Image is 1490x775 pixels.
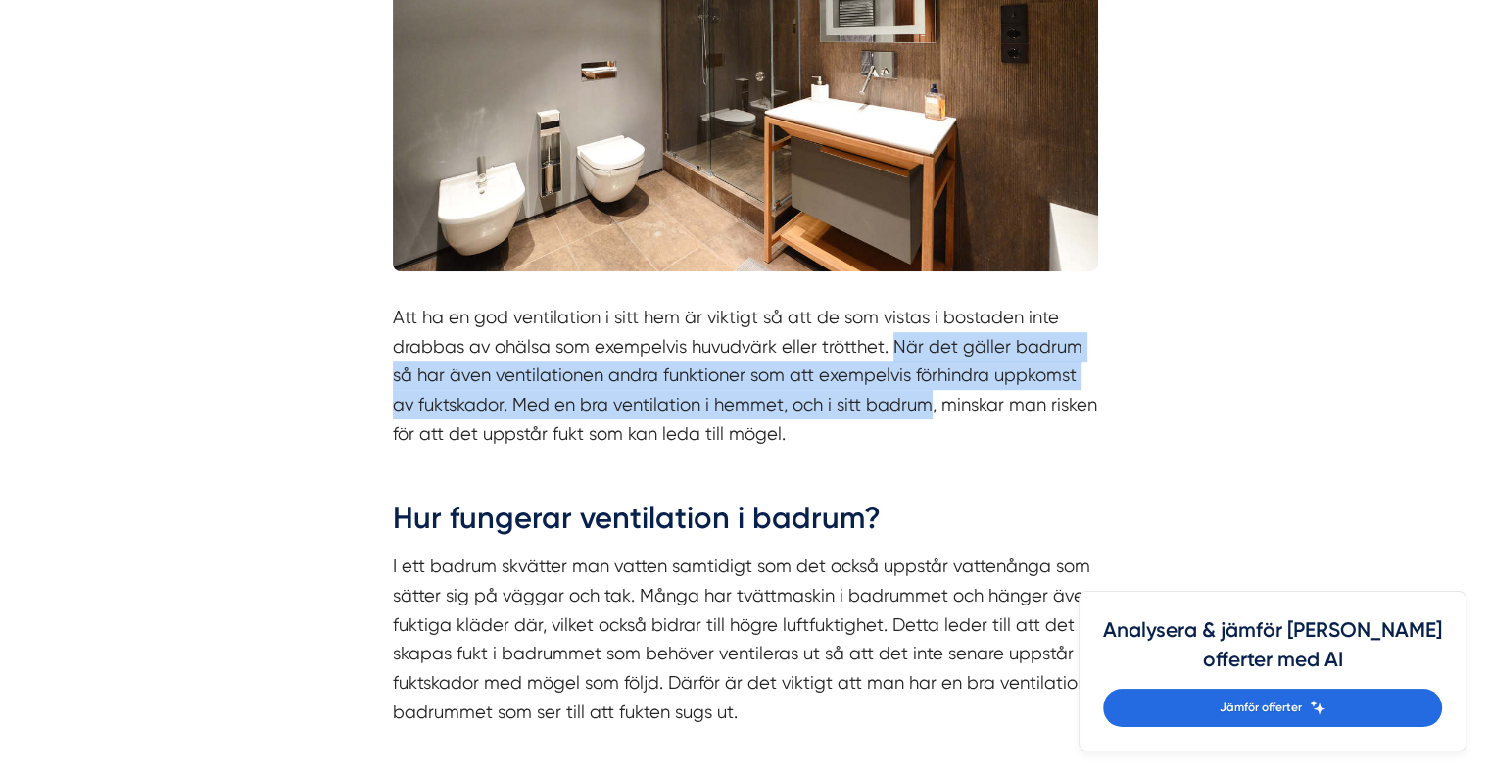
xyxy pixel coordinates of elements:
[1103,689,1442,727] a: Jämför offerter
[393,552,1098,726] p: I ett badrum skvätter man vatten samtidigt som det också uppstår vattenånga som sätter sig på väg...
[393,303,1098,448] p: Att ha en god ventilation i sitt hem är viktigt så att de som vistas i bostaden inte drabbas av o...
[1220,699,1302,717] span: Jämför offerter
[393,497,1098,552] h2: Hur fungerar ventilation i badrum?
[1103,615,1442,689] h4: Analysera & jämför [PERSON_NAME] offerter med AI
